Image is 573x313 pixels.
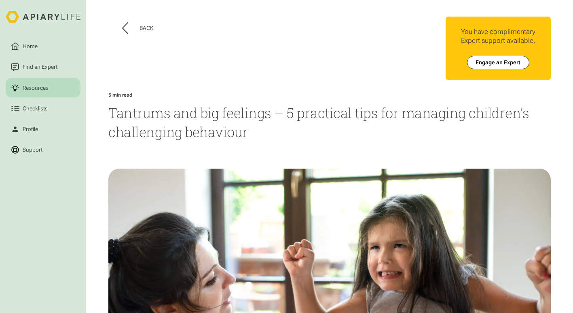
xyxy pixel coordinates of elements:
[21,63,59,71] div: Find an Expert
[21,146,44,154] div: Support
[6,120,80,139] a: Profile
[451,27,545,45] div: You have complimentary Expert support available.
[6,37,80,56] a: Home
[6,99,80,118] a: Checklists
[21,125,40,133] div: Profile
[21,84,50,92] div: Resources
[6,57,80,77] a: Find an Expert
[21,42,39,50] div: Home
[108,104,550,141] h1: Tantrums and big feelings – 5 practical tips for managing children’s challenging behaviour
[6,140,80,160] a: Support
[467,56,529,69] a: Engage an Expert
[108,92,132,98] div: 5 min read
[6,78,80,97] a: Resources
[122,22,153,34] button: Back
[21,104,49,112] div: Checklists
[140,25,153,32] div: Back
